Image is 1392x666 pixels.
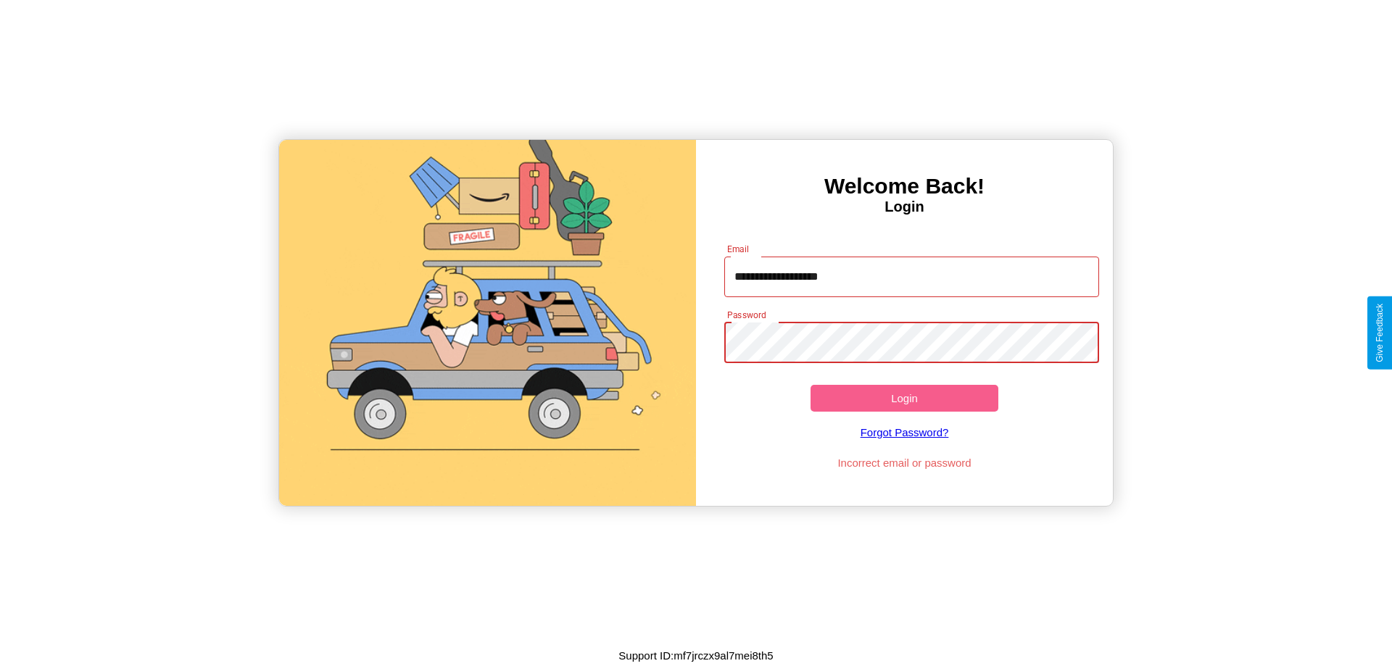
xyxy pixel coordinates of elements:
button: Login [811,385,998,412]
label: Password [727,309,766,321]
img: gif [279,140,696,506]
h4: Login [696,199,1113,215]
p: Incorrect email or password [717,453,1093,473]
div: Give Feedback [1375,304,1385,362]
h3: Welcome Back! [696,174,1113,199]
a: Forgot Password? [717,412,1093,453]
p: Support ID: mf7jrczx9al7mei8th5 [618,646,773,665]
label: Email [727,243,750,255]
